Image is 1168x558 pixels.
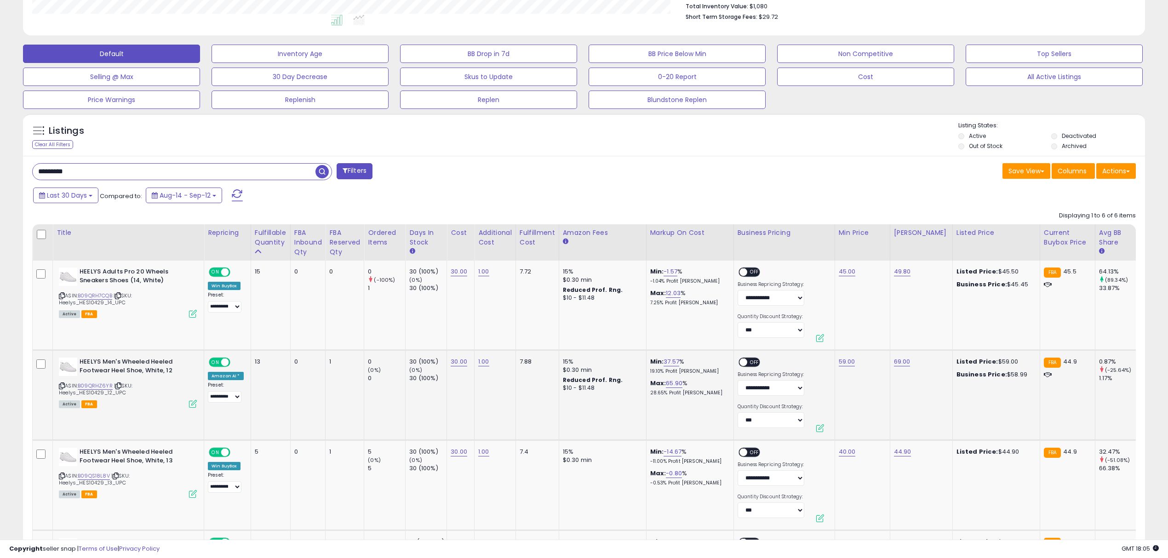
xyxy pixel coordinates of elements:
button: BB Price Below Min [589,45,766,63]
span: 2025-10-13 18:05 GMT [1122,544,1159,553]
div: 5 [255,448,283,456]
span: FBA [81,310,97,318]
div: 1 [368,284,405,292]
span: ON [210,268,221,276]
div: Markup on Cost [650,228,730,238]
div: 5 [368,448,405,456]
div: Preset: [208,292,244,313]
small: FBA [1044,268,1061,278]
small: Avg BB Share. [1099,247,1105,256]
p: Listing States: [958,121,1145,130]
th: The percentage added to the cost of goods (COGS) that forms the calculator for Min & Max prices. [646,224,733,261]
span: | SKU: Heelys_HES10429_12_UPC [59,382,132,396]
b: Max: [650,379,666,387]
label: Business Repricing Strategy: [738,281,804,288]
div: 30 (100%) [409,284,447,292]
button: Top Sellers [966,45,1143,63]
b: Total Inventory Value: [686,2,748,10]
div: $58.99 [956,370,1033,379]
div: 66.38% [1099,464,1136,473]
div: 32.47% [1099,448,1136,456]
div: Repricing [208,228,247,238]
label: Archived [1062,142,1087,150]
button: Save View [1002,163,1050,179]
small: (89.34%) [1105,276,1128,284]
button: Replen [400,91,577,109]
b: Business Price: [956,280,1007,289]
button: All Active Listings [966,68,1143,86]
div: 0 [368,268,405,276]
a: 40.00 [839,447,856,456]
div: % [650,268,727,285]
a: 30.00 [451,447,467,456]
span: 44.9 [1063,447,1077,456]
div: Displaying 1 to 6 of 6 items [1059,211,1136,220]
b: Min: [650,447,664,456]
div: 15 [255,268,283,276]
small: (0%) [409,366,422,374]
small: FBA [1044,448,1061,458]
span: 45.5 [1063,267,1076,276]
div: 0 [368,358,405,366]
span: Compared to: [100,192,142,200]
button: Non Competitive [777,45,954,63]
img: 319wiMVOh8L._SL40_.jpg [59,448,77,466]
small: (0%) [409,276,422,284]
b: Min: [650,267,664,276]
div: 30 (100%) [409,448,447,456]
a: 69.00 [894,357,910,366]
button: 30 Day Decrease [212,68,389,86]
div: $45.50 [956,268,1033,276]
a: Privacy Policy [119,544,160,553]
div: Min Price [839,228,886,238]
a: 12.03 [666,289,681,298]
b: HEELYS Men's Wheeled Heeled Footwear Heel Shoe, White, 13 [80,448,191,467]
label: Active [969,132,986,140]
div: Business Pricing [738,228,831,238]
span: ON [210,449,221,456]
label: Business Repricing Strategy: [738,461,804,468]
div: 30 (100%) [409,464,447,473]
div: 0.87% [1099,358,1136,366]
div: 0 [294,448,319,456]
b: Listed Price: [956,357,998,366]
p: -0.53% Profit [PERSON_NAME] [650,480,727,486]
button: Default [23,45,200,63]
div: $10 - $11.48 [563,384,639,392]
div: Clear All Filters [32,140,73,149]
div: 13 [255,358,283,366]
a: B09QRHZ6YR [78,382,113,390]
div: 7.88 [520,358,552,366]
button: Skus to Update [400,68,577,86]
small: (-25.64%) [1105,366,1131,374]
label: Quantity Discount Strategy: [738,404,804,410]
span: OFF [747,268,762,276]
div: 0 [329,268,357,276]
div: 33.87% [1099,284,1136,292]
a: 44.90 [894,447,911,456]
b: Min: [650,357,664,366]
div: Amazon AI * [208,372,244,380]
div: 15% [563,358,639,366]
button: Aug-14 - Sep-12 [146,188,222,203]
div: 15% [563,448,639,456]
b: Business Price: [956,370,1007,379]
a: 45.00 [839,267,856,276]
label: Quantity Discount Strategy: [738,494,804,500]
small: Days In Stock. [409,247,415,256]
button: BB Drop in 7d [400,45,577,63]
div: 30 (100%) [409,374,447,382]
small: (0%) [368,366,381,374]
div: $0.30 min [563,366,639,374]
a: 59.00 [839,357,855,366]
small: (-51.08%) [1105,456,1130,464]
a: 30.00 [451,357,467,366]
button: Selling @ Max [23,68,200,86]
a: 37.57 [664,357,679,366]
b: Reduced Prof. Rng. [563,286,623,294]
div: 1 [329,448,357,456]
span: Columns [1058,166,1087,176]
div: Current Buybox Price [1044,228,1091,247]
span: FBA [81,400,97,408]
img: 319wiMVOh8L._SL40_.jpg [59,268,77,286]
